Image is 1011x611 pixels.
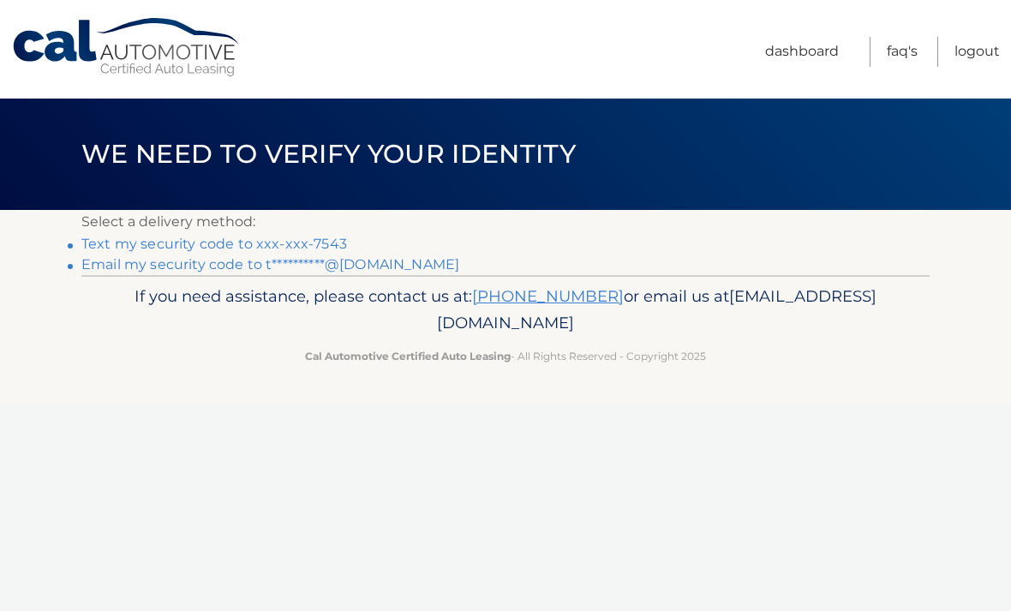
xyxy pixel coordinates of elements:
[81,236,347,252] a: Text my security code to xxx-xxx-7543
[765,37,839,67] a: Dashboard
[93,283,918,338] p: If you need assistance, please contact us at: or email us at
[305,350,511,362] strong: Cal Automotive Certified Auto Leasing
[472,286,624,306] a: [PHONE_NUMBER]
[11,17,242,78] a: Cal Automotive
[93,347,918,365] p: - All Rights Reserved - Copyright 2025
[81,210,930,234] p: Select a delivery method:
[81,256,459,273] a: Email my security code to t**********@[DOMAIN_NAME]
[81,138,576,170] span: We need to verify your identity
[954,37,1000,67] a: Logout
[887,37,918,67] a: FAQ's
